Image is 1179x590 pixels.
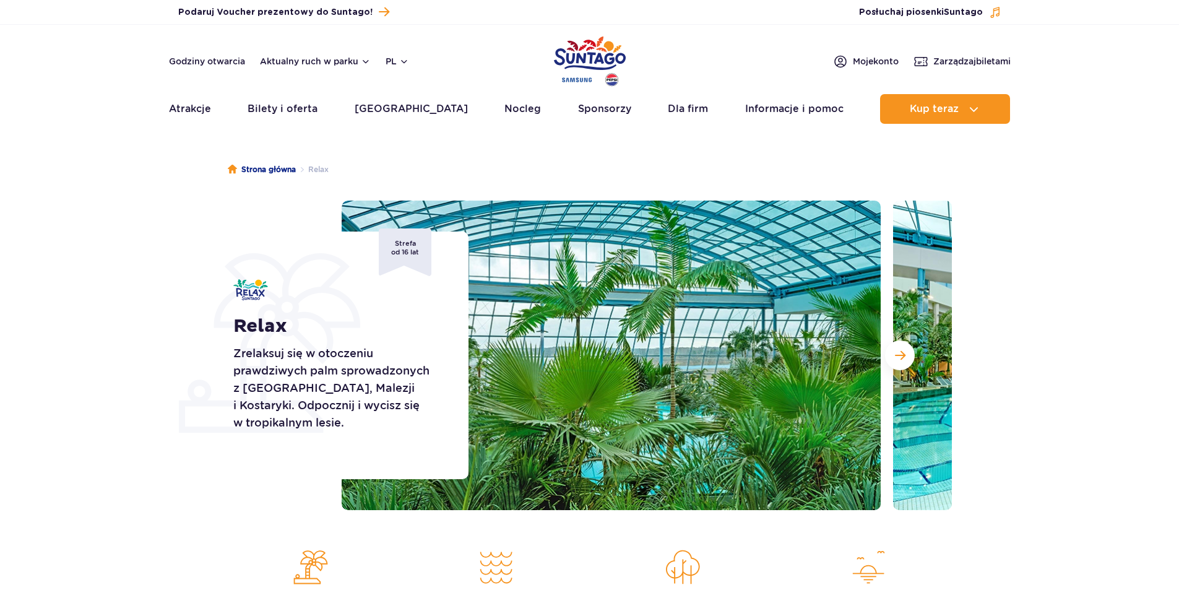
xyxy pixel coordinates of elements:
a: Mojekonto [833,54,899,69]
span: Moje konto [853,55,899,67]
button: Posłuchaj piosenkiSuntago [859,6,1001,19]
a: Sponsorzy [578,94,631,124]
a: Park of Poland [554,31,626,88]
a: Nocleg [504,94,541,124]
span: Suntago [944,8,983,17]
a: Godziny otwarcia [169,55,245,67]
span: Kup teraz [910,103,959,115]
h1: Relax [233,315,441,337]
span: Strefa od 16 lat [379,228,431,276]
a: [GEOGRAPHIC_DATA] [355,94,468,124]
a: Podaruj Voucher prezentowy do Suntago! [178,4,389,20]
button: Kup teraz [880,94,1010,124]
a: Dla firm [668,94,708,124]
button: pl [386,55,409,67]
span: Podaruj Voucher prezentowy do Suntago! [178,6,373,19]
span: Posłuchaj piosenki [859,6,983,19]
a: Bilety i oferta [248,94,317,124]
a: Atrakcje [169,94,211,124]
a: Informacje i pomoc [745,94,844,124]
a: Strona główna [228,163,296,176]
span: Zarządzaj biletami [933,55,1011,67]
img: Relax [233,279,268,300]
a: Zarządzajbiletami [913,54,1011,69]
button: Następny slajd [885,341,915,370]
li: Relax [296,163,329,176]
p: Zrelaksuj się w otoczeniu prawdziwych palm sprowadzonych z [GEOGRAPHIC_DATA], Malezji i Kostaryki... [233,345,441,432]
button: Aktualny ruch w parku [260,56,371,66]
